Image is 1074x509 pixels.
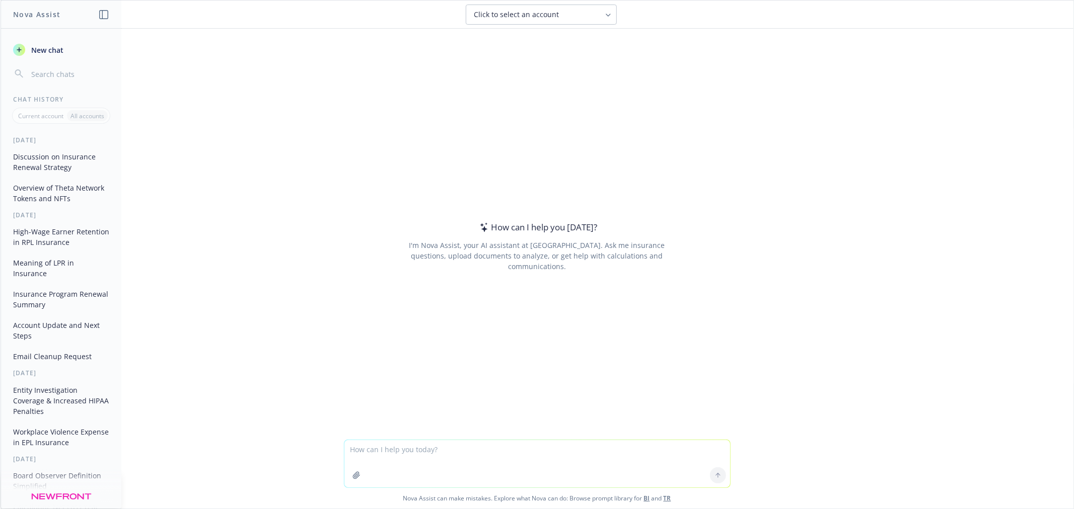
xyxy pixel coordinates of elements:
[70,112,104,120] p: All accounts
[477,221,597,234] div: How can I help you [DATE]?
[1,136,121,144] div: [DATE]
[29,45,63,55] span: New chat
[9,348,113,365] button: Email Cleanup Request
[466,5,617,25] button: Click to select an account
[9,286,113,313] button: Insurance Program Renewal Summary
[9,467,113,494] button: Board Observer Definition Simplified
[9,423,113,451] button: Workplace Violence Expense in EPL Insurance
[395,240,679,272] div: I'm Nova Assist, your AI assistant at [GEOGRAPHIC_DATA]. Ask me insurance questions, upload docum...
[9,180,113,207] button: Overview of Theta Network Tokens and NFTs
[9,41,113,59] button: New chat
[1,95,121,104] div: Chat History
[9,148,113,176] button: Discussion on Insurance Renewal Strategy
[13,9,60,20] h1: Nova Assist
[1,369,121,377] div: [DATE]
[9,382,113,419] button: Entity Investigation Coverage & Increased HIPAA Penalties
[9,223,113,250] button: High-Wage Earner Retention in RPL Insurance
[1,455,121,463] div: [DATE]
[474,10,559,20] span: Click to select an account
[9,317,113,344] button: Account Update and Next Steps
[1,211,121,219] div: [DATE]
[5,488,1069,508] span: Nova Assist can make mistakes. Explore what Nova can do: Browse prompt library for and
[644,494,650,502] a: BI
[18,112,63,120] p: Current account
[9,254,113,282] button: Meaning of LPR in Insurance
[29,67,109,81] input: Search chats
[664,494,671,502] a: TR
